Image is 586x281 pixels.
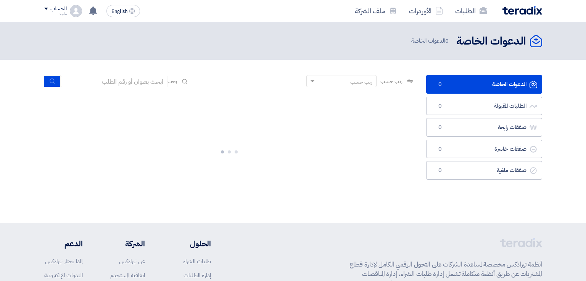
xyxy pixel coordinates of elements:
[119,257,145,265] a: عن تيرادكس
[50,6,67,12] div: الحساب
[456,34,526,49] h2: الدعوات الخاصة
[436,145,445,153] span: 0
[426,118,542,137] a: صفقات رابحة0
[436,124,445,131] span: 0
[426,161,542,180] a: صفقات ملغية0
[436,167,445,174] span: 0
[436,81,445,88] span: 0
[436,102,445,110] span: 0
[106,5,140,17] button: English
[61,76,167,87] input: ابحث بعنوان أو رقم الطلب
[184,271,211,279] a: إدارة الطلبات
[45,257,83,265] a: لماذا تختار تيرادكس
[168,238,211,249] li: الحلول
[403,2,449,20] a: الأوردرات
[105,238,145,249] li: الشركة
[349,2,403,20] a: ملف الشركة
[445,37,449,45] span: 0
[350,78,372,86] div: رتب حسب
[449,2,493,20] a: الطلبات
[44,238,83,249] li: الدعم
[44,12,67,16] div: ماجد
[167,77,177,85] span: بحث
[426,140,542,158] a: صفقات خاسرة0
[111,9,127,14] span: English
[44,271,83,279] a: الندوات الإلكترونية
[380,77,402,85] span: رتب حسب
[502,6,542,15] img: Teradix logo
[110,271,145,279] a: اتفاقية المستخدم
[183,257,211,265] a: طلبات الشراء
[70,5,82,17] img: profile_test.png
[411,37,450,45] span: الدعوات الخاصة
[426,75,542,94] a: الدعوات الخاصة0
[426,97,542,115] a: الطلبات المقبولة0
